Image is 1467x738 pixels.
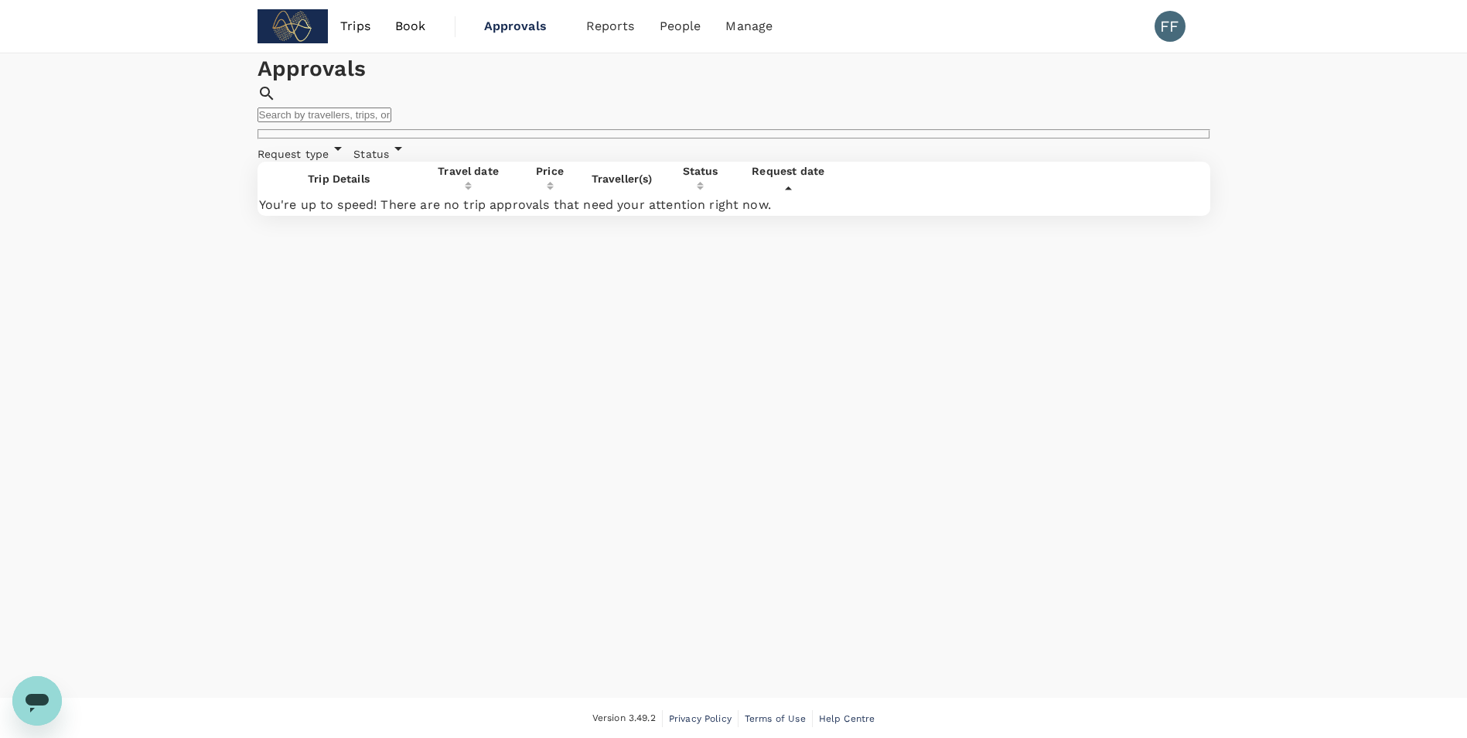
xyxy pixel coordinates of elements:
[258,139,348,162] div: Request type
[259,171,419,186] p: Trip Details
[258,148,329,160] span: Request type
[586,17,635,36] span: Reports
[819,713,875,724] span: Help Centre
[420,163,516,179] div: Travel date
[745,713,806,724] span: Terms of Use
[662,163,739,179] div: Status
[725,17,773,36] span: Manage
[592,711,656,726] span: Version 3.49.2
[258,108,391,122] input: Search by travellers, trips, or destination
[259,196,837,214] p: You're up to speed! There are no trip approvals that need your attention right now.
[258,53,1210,84] h1: Approvals
[340,17,370,36] span: Trips
[12,676,62,726] iframe: Button to launch messaging window
[258,9,329,43] img: Subdimension Pte Ltd
[660,17,701,36] span: People
[745,710,806,727] a: Terms of Use
[484,17,561,36] span: Approvals
[740,163,836,179] div: Request date
[353,139,408,162] div: Status
[518,163,582,179] div: Price
[395,17,426,36] span: Book
[353,148,389,160] span: Status
[1155,11,1186,42] div: FF
[583,171,660,186] p: Traveller(s)
[819,710,875,727] a: Help Centre
[669,713,732,724] span: Privacy Policy
[669,710,732,727] a: Privacy Policy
